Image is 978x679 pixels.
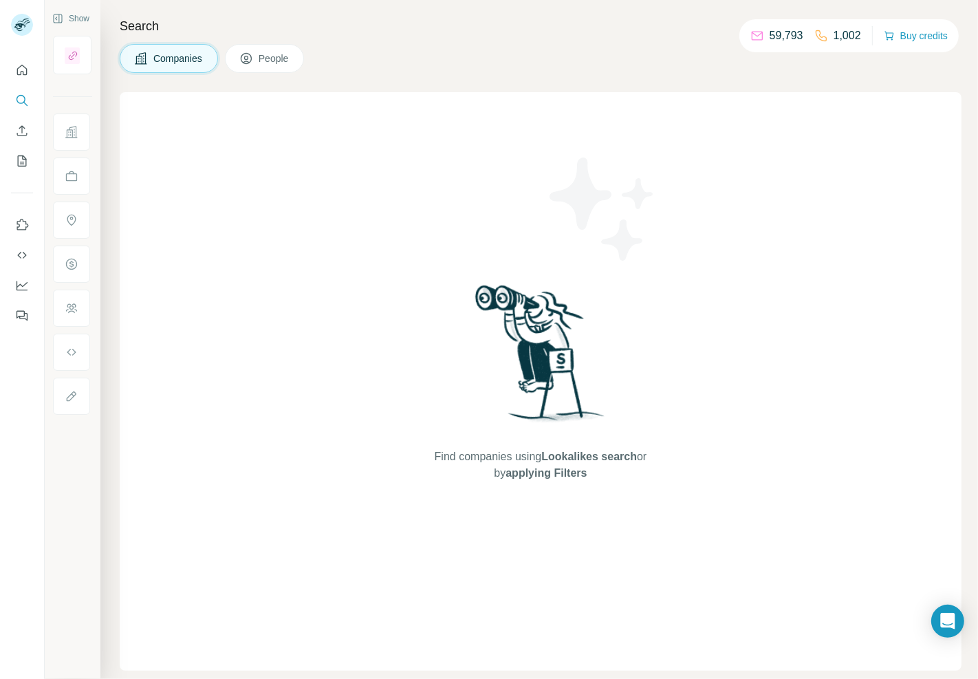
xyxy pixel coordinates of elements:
img: Surfe Illustration - Woman searching with binoculars [469,281,612,435]
button: Enrich CSV [11,118,33,143]
button: Buy credits [884,26,948,45]
h4: Search [120,17,961,36]
p: 1,002 [834,28,861,44]
span: Lookalikes search [541,451,637,462]
span: applying Filters [506,467,587,479]
img: Avatar [11,14,33,36]
button: Quick start [11,58,33,83]
p: 59,793 [770,28,803,44]
button: My lists [11,149,33,173]
button: Search [11,88,33,113]
span: People [259,52,290,65]
span: Find companies using or by [431,449,651,482]
button: Feedback [11,303,33,328]
button: Use Surfe on LinkedIn [11,213,33,237]
img: Surfe Illustration - Stars [541,147,664,271]
button: Use Surfe API [11,243,33,268]
button: Show [43,8,99,29]
span: Companies [153,52,204,65]
button: Dashboard [11,273,33,298]
div: Open Intercom Messenger [931,605,964,638]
